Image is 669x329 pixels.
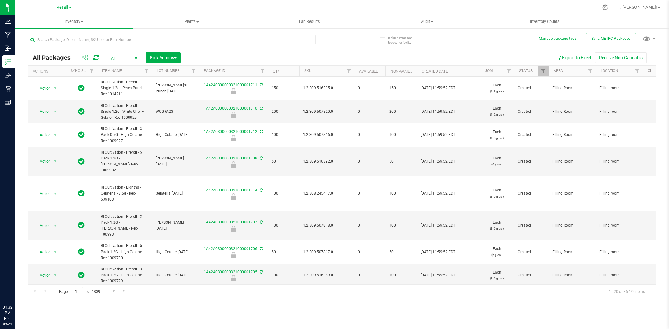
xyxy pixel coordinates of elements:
span: Created [518,272,545,278]
span: 100 [389,191,413,196]
button: Sync METRC Packages [586,33,636,44]
span: Filling room [599,85,639,91]
span: All Packages [33,54,77,61]
span: select [51,157,59,166]
span: Created [518,109,545,115]
span: Sync from Compliance System [259,156,263,160]
span: Sync from Compliance System [259,83,263,87]
inline-svg: Reports [5,99,11,105]
span: 150 [389,85,413,91]
span: In Sync [78,248,85,256]
span: RI Cultivation - Eighths - Gelateria - 3.5g - Rec-639103 [101,185,148,203]
span: 150 [272,85,295,91]
a: Filter [504,66,514,76]
span: 1.2.308.245417.0 [303,191,350,196]
span: 0 [358,249,382,255]
span: Filling Room [552,132,592,138]
span: Each [483,155,510,167]
span: Hi, [PERSON_NAME]! [616,5,657,10]
a: Lab Results [251,15,368,28]
span: [DATE] 11:59:52 EDT [421,109,455,115]
span: 1.2.309.516392.0 [303,159,350,164]
span: 100 [272,132,295,138]
span: High Octane [DATE] [156,132,195,138]
iframe: Resource center [6,279,25,298]
span: 1.2.309.516395.0 [303,85,350,91]
span: 100 [272,191,295,196]
span: Action [34,271,51,280]
span: 100 [272,272,295,278]
span: In Sync [78,271,85,279]
span: 200 [389,109,413,115]
span: Inventory Counts [522,19,568,24]
span: [DATE] 11:59:52 EDT [421,191,455,196]
span: Sync from Compliance System [259,270,263,274]
a: Filter [632,66,643,76]
a: Go to the next page [109,287,119,295]
span: Filling room [599,249,639,255]
span: select [51,189,59,198]
p: (3.5 g ea.) [483,194,510,200]
span: In Sync [78,107,85,116]
span: select [51,221,59,230]
span: select [51,271,59,280]
span: Action [34,157,51,166]
span: [PERSON_NAME] [DATE] [156,220,195,232]
inline-svg: Inbound [5,45,11,51]
div: Newly Received [198,88,269,94]
span: Created [518,191,545,196]
a: 1A42A0300000321000001705 [204,270,257,274]
button: Bulk Actions [146,52,181,63]
span: Created [518,85,545,91]
a: 1A42A0300000321000001707 [204,220,257,224]
a: Filter [258,66,268,76]
span: select [51,107,59,116]
a: Created Date [422,69,448,74]
inline-svg: Inventory [5,59,11,65]
span: 50 [389,159,413,164]
span: Filling room [599,191,639,196]
span: [DATE] 11:59:52 EDT [421,132,455,138]
span: Inventory [15,19,133,24]
span: In Sync [78,130,85,139]
div: Newly Received [198,161,269,168]
div: Newly Received [198,193,269,200]
span: Filling room [599,222,639,228]
span: 50 [272,249,295,255]
span: Created [518,159,545,164]
span: Filling room [599,132,639,138]
a: Lot Number [157,69,179,73]
span: 0 [358,191,382,196]
span: Each [483,82,510,94]
a: Status [519,69,533,73]
span: Filling room [599,272,639,278]
span: [PERSON_NAME]'s Punch [DATE] [156,82,195,94]
span: select [51,248,59,256]
span: Bulk Actions [150,55,177,60]
span: 1.2.309.507816.0 [303,132,350,138]
span: [DATE] 11:59:52 EDT [421,159,455,164]
span: Action [34,248,51,256]
span: RI Cultivation - Preroll - 5 Pack 1.2G - [PERSON_NAME]- Rec-1009932 [101,149,148,174]
div: Manage settings [601,4,609,10]
span: Sync from Compliance System [259,220,263,224]
span: [DATE] 11:59:52 EDT [421,272,455,278]
a: Filter [585,66,596,76]
span: Filling Room [552,222,592,228]
div: Actions [33,69,63,74]
span: Plants [133,19,250,24]
span: RI Cultivation - Preroll - 3 Pack 0.5G - High Octane- Rec-1009927 [101,126,148,144]
a: Inventory Counts [486,15,603,28]
inline-svg: Analytics [5,18,11,24]
input: 1 [72,287,83,297]
span: select [51,84,59,93]
button: Receive Non-Cannabis [595,52,647,63]
span: In Sync [78,189,85,198]
span: Sync from Compliance System [259,188,263,192]
span: In Sync [78,84,85,92]
span: Action [34,107,51,116]
a: Available [359,69,378,74]
a: Item Name [102,69,122,73]
a: Inventory [15,15,133,28]
p: 01:32 PM EDT [3,305,12,321]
